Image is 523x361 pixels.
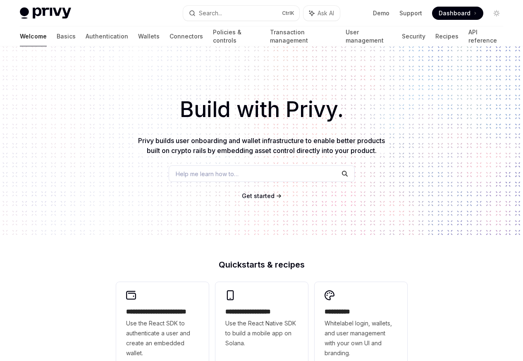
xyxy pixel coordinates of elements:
a: Recipes [435,26,459,46]
a: Connectors [170,26,203,46]
img: light logo [20,7,71,19]
a: Support [399,9,422,17]
span: Use the React Native SDK to build a mobile app on Solana. [225,318,298,348]
a: User management [346,26,392,46]
a: Wallets [138,26,160,46]
span: Whitelabel login, wallets, and user management with your own UI and branding. [325,318,397,358]
h2: Quickstarts & recipes [116,261,407,269]
button: Toggle dark mode [490,7,503,20]
a: Authentication [86,26,128,46]
button: Ask AI [303,6,340,21]
span: Use the React SDK to authenticate a user and create an embedded wallet. [126,318,199,358]
span: Dashboard [439,9,470,17]
a: Basics [57,26,76,46]
span: Ask AI [318,9,334,17]
button: Search...CtrlK [183,6,299,21]
a: Dashboard [432,7,483,20]
a: Welcome [20,26,47,46]
h1: Build with Privy. [13,93,510,126]
a: Policies & controls [213,26,260,46]
a: API reference [468,26,503,46]
a: Security [402,26,425,46]
a: Get started [242,192,275,200]
span: Help me learn how to… [176,170,239,178]
a: Transaction management [270,26,335,46]
span: Get started [242,192,275,199]
div: Search... [199,8,222,18]
a: Demo [373,9,389,17]
span: Ctrl K [282,10,294,17]
span: Privy builds user onboarding and wallet infrastructure to enable better products built on crypto ... [138,136,385,155]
